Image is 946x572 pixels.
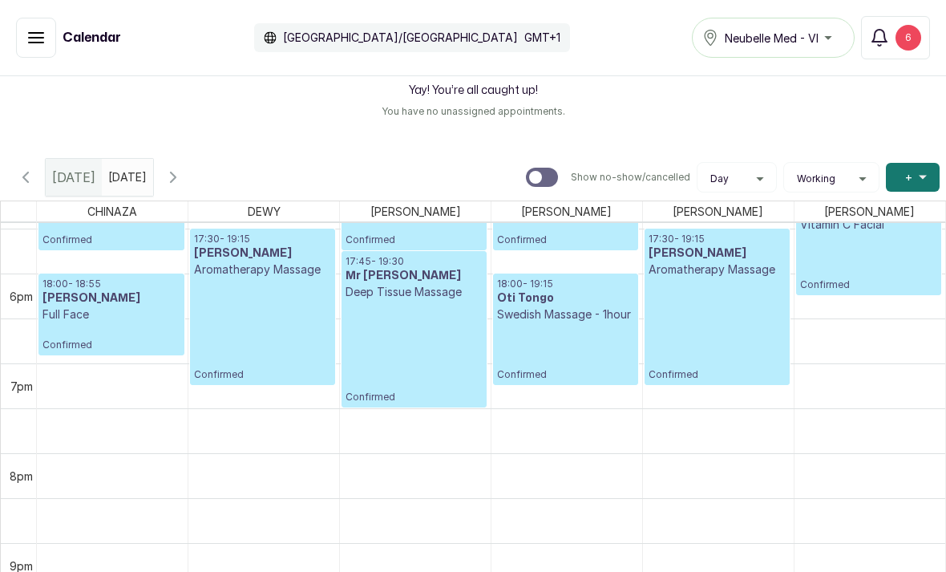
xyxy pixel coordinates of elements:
button: + [886,163,940,192]
p: Confirmed [346,300,483,404]
div: 6 [895,25,921,51]
p: Aromatherapy Massage [194,262,331,278]
div: 6pm [6,288,36,305]
p: 18:00 - 18:55 [42,278,180,290]
p: [GEOGRAPHIC_DATA]/[GEOGRAPHIC_DATA] [283,30,518,46]
h2: Yay! You’re all caught up! [409,83,538,99]
p: 17:30 - 19:15 [649,233,786,245]
p: 17:30 - 19:15 [194,233,331,245]
p: Confirmed [194,278,331,381]
button: Neubelle Med - VI [692,18,855,58]
span: CHINAZA [84,201,140,221]
p: Aromatherapy Massage [649,262,786,278]
button: Working [790,172,872,185]
div: [DATE] [46,159,102,196]
p: Confirmed [649,278,786,381]
span: Working [797,172,835,185]
h3: [PERSON_NAME] [194,245,331,262]
p: Vitamin C Facial [800,217,938,233]
p: Full Face [42,306,180,323]
span: [DATE] [52,168,95,187]
span: Day [710,172,729,185]
span: [PERSON_NAME] [821,201,918,221]
span: DEWY [245,201,284,221]
h3: Oti Tongo [497,290,634,306]
p: Confirmed [42,323,180,351]
p: GMT+1 [524,30,560,46]
p: Confirmed [497,204,634,246]
p: Confirmed [346,204,483,246]
div: 8pm [6,468,36,485]
p: 17:45 - 19:30 [346,255,483,268]
span: [PERSON_NAME] [518,201,615,221]
div: 7pm [7,378,36,395]
span: + [905,169,912,185]
h3: [PERSON_NAME] [42,290,180,306]
p: Deep Tissue Massage [346,284,483,300]
h3: Mr [PERSON_NAME] [346,268,483,284]
p: 18:00 - 19:15 [497,278,634,290]
span: Neubelle Med - VI [725,30,819,47]
button: Day [704,172,770,185]
span: [PERSON_NAME] [669,201,766,221]
p: Confirmed [800,233,938,291]
p: Show no-show/cancelled [571,171,690,184]
p: Swedish Massage - 1hour [497,306,634,323]
h1: Calendar [63,28,121,47]
p: You have no unassigned appointments. [382,105,565,118]
h3: [PERSON_NAME] [649,245,786,262]
button: 6 [861,16,930,59]
span: [PERSON_NAME] [367,201,464,221]
p: Confirmed [497,323,634,381]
